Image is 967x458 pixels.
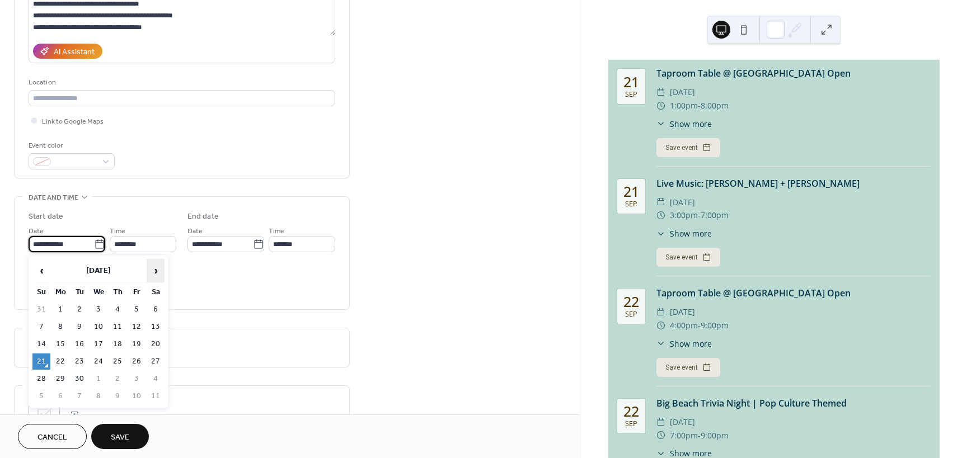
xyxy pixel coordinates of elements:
[42,116,104,128] span: Link to Google Maps
[128,301,145,318] td: 5
[71,319,88,335] td: 9
[51,284,69,300] th: Mo
[32,301,50,318] td: 31
[656,396,931,410] div: Big Beach Trivia Night | Pop Culture Themed
[670,305,695,319] span: [DATE]
[128,336,145,352] td: 19
[91,424,149,449] button: Save
[18,424,87,449] button: Cancel
[623,295,639,309] div: 22
[625,201,637,208] div: Sep
[109,301,126,318] td: 4
[111,432,129,443] span: Save
[90,371,107,387] td: 1
[625,311,637,318] div: Sep
[656,429,665,442] div: ​
[109,371,126,387] td: 2
[32,336,50,352] td: 14
[51,353,69,370] td: 22
[71,301,88,318] td: 2
[51,319,69,335] td: 8
[656,196,665,209] div: ​
[701,209,729,222] span: 7:00pm
[656,67,931,80] div: Taproom Table @ [GEOGRAPHIC_DATA] Open
[147,319,165,335] td: 13
[670,99,698,112] span: 1:00pm
[698,319,701,332] span: -
[147,388,165,404] td: 11
[90,319,107,335] td: 10
[698,99,701,112] span: -
[32,353,50,370] td: 21
[670,228,712,239] span: Show more
[147,336,165,352] td: 20
[51,336,69,352] td: 15
[32,371,50,387] td: 28
[71,353,88,370] td: 23
[623,185,639,199] div: 21
[71,336,88,352] td: 16
[33,259,50,282] span: ‹
[32,388,50,404] td: 5
[656,209,665,222] div: ​
[701,99,729,112] span: 8:00pm
[670,196,695,209] span: [DATE]
[33,44,102,59] button: AI Assistant
[656,305,665,319] div: ​
[670,429,698,442] span: 7:00pm
[90,301,107,318] td: 3
[670,209,698,222] span: 3:00pm
[670,415,695,429] span: [DATE]
[656,228,665,239] div: ​
[128,388,145,404] td: 10
[269,225,284,237] span: Time
[656,86,665,99] div: ​
[29,211,63,223] div: Start date
[71,371,88,387] td: 30
[656,338,665,350] div: ​
[656,118,665,130] div: ​
[29,77,333,88] div: Location
[109,284,126,300] th: Th
[90,284,107,300] th: We
[51,371,69,387] td: 29
[32,284,50,300] th: Su
[147,371,165,387] td: 4
[623,404,639,418] div: 22
[90,336,107,352] td: 17
[656,286,931,300] div: Taproom Table @ [GEOGRAPHIC_DATA] Open
[128,371,145,387] td: 3
[625,421,637,428] div: Sep
[54,46,95,58] div: AI Assistant
[128,284,145,300] th: Fr
[128,353,145,370] td: 26
[187,211,219,223] div: End date
[625,91,637,98] div: Sep
[51,388,69,404] td: 6
[147,353,165,370] td: 27
[29,140,112,152] div: Event color
[32,319,50,335] td: 7
[623,75,639,89] div: 21
[51,301,69,318] td: 1
[656,248,720,267] button: Save event
[698,429,701,442] span: -
[656,338,712,350] button: ​Show more
[71,284,88,300] th: Tu
[670,319,698,332] span: 4:00pm
[110,225,125,237] span: Time
[147,259,164,282] span: ›
[29,192,78,204] span: Date and time
[670,338,712,350] span: Show more
[701,319,729,332] span: 9:00pm
[670,86,695,99] span: [DATE]
[656,228,712,239] button: ​Show more
[109,353,126,370] td: 25
[128,319,145,335] td: 12
[37,432,67,443] span: Cancel
[656,319,665,332] div: ​
[51,259,145,283] th: [DATE]
[656,177,931,190] div: Live Music: [PERSON_NAME] + [PERSON_NAME]
[656,99,665,112] div: ​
